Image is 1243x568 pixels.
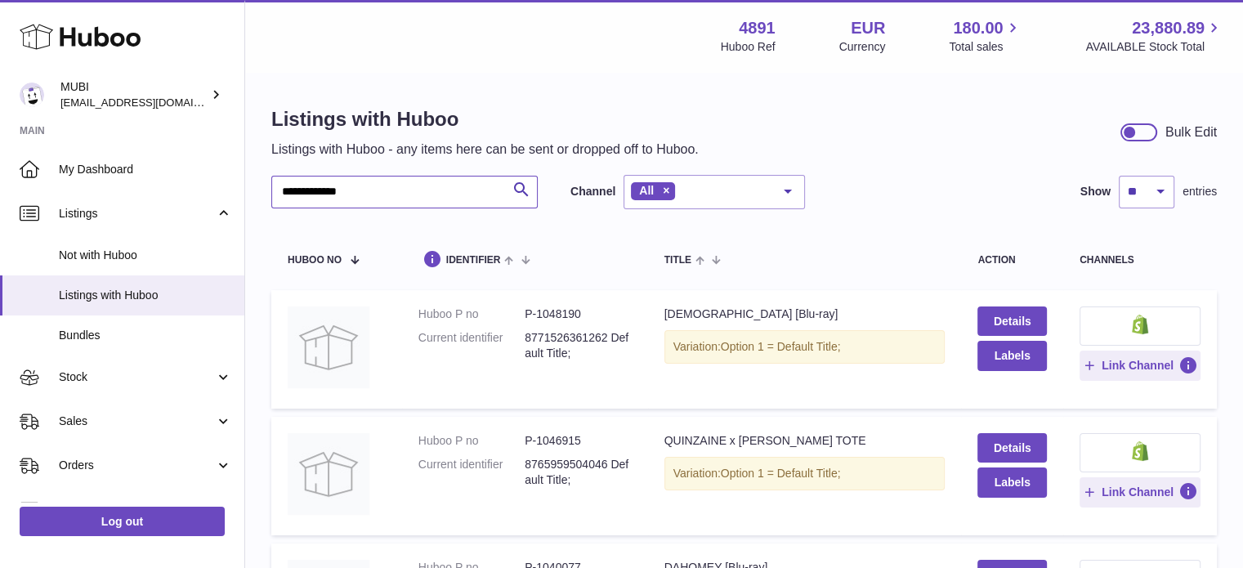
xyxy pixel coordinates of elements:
[1165,123,1217,141] div: Bulk Edit
[20,83,44,107] img: internalAdmin-4891@internal.huboo.com
[525,433,631,449] dd: P-1046915
[1080,184,1111,199] label: Show
[664,433,946,449] div: QUINZAINE x [PERSON_NAME] TOTE
[570,184,615,199] label: Channel
[59,206,215,221] span: Listings
[1132,441,1149,461] img: shopify-small.png
[664,306,946,322] div: [DEMOGRAPHIC_DATA] [Blu-ray]
[953,17,1003,39] span: 180.00
[446,255,501,266] span: identifier
[1080,255,1201,266] div: channels
[977,255,1046,266] div: action
[977,306,1046,336] a: Details
[525,330,631,361] dd: 8771526361262 Default Title;
[639,184,654,197] span: All
[664,330,946,364] div: Variation:
[288,433,369,515] img: QUINZAINE x HARMONY KORINE TOTE
[851,17,885,39] strong: EUR
[839,39,886,55] div: Currency
[418,457,525,488] dt: Current identifier
[1132,17,1205,39] span: 23,880.89
[977,341,1046,370] button: Labels
[59,458,215,473] span: Orders
[1102,358,1174,373] span: Link Channel
[288,255,342,266] span: Huboo no
[20,507,225,536] a: Log out
[721,340,841,353] span: Option 1 = Default Title;
[739,17,776,39] strong: 4891
[1080,351,1201,380] button: Link Channel
[59,414,215,429] span: Sales
[418,330,525,361] dt: Current identifier
[1132,315,1149,334] img: shopify-small.png
[1183,184,1217,199] span: entries
[977,467,1046,497] button: Labels
[977,433,1046,463] a: Details
[721,39,776,55] div: Huboo Ref
[525,457,631,488] dd: 8765959504046 Default Title;
[60,96,240,109] span: [EMAIL_ADDRESS][DOMAIN_NAME]
[59,288,232,303] span: Listings with Huboo
[949,39,1022,55] span: Total sales
[418,306,525,322] dt: Huboo P no
[1080,477,1201,507] button: Link Channel
[721,467,841,480] span: Option 1 = Default Title;
[418,433,525,449] dt: Huboo P no
[59,248,232,263] span: Not with Huboo
[59,369,215,385] span: Stock
[1085,39,1223,55] span: AVAILABLE Stock Total
[664,457,946,490] div: Variation:
[949,17,1022,55] a: 180.00 Total sales
[271,106,699,132] h1: Listings with Huboo
[60,79,208,110] div: MUBI
[1085,17,1223,55] a: 23,880.89 AVAILABLE Stock Total
[288,306,369,388] img: QUEER [Blu-ray]
[1102,485,1174,499] span: Link Channel
[271,141,699,159] p: Listings with Huboo - any items here can be sent or dropped off to Huboo.
[59,162,232,177] span: My Dashboard
[59,502,232,517] span: Usage
[59,328,232,343] span: Bundles
[664,255,691,266] span: title
[525,306,631,322] dd: P-1048190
